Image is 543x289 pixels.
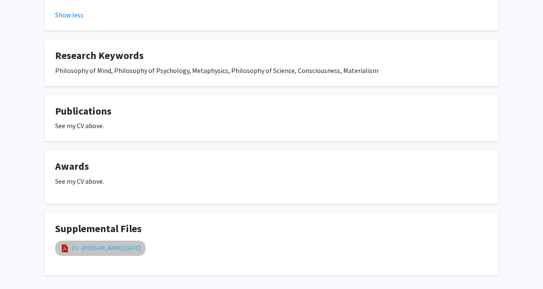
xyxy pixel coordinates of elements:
[55,223,488,235] h4: Supplemental Files
[72,244,140,253] a: CV - [PERSON_NAME] [DATE]
[60,244,70,253] img: pdf_icon.png
[55,50,488,62] h4: Research Keywords
[55,121,488,131] div: See my CV above.
[55,65,488,76] div: Philosophy of Mind, Philosophy of Psychology, Metaphysics, Philosophy of Science, Consciousness, ...
[55,10,84,20] button: Show less
[55,176,488,186] p: See my CV above.
[55,160,488,173] h4: Awards
[55,105,488,118] h4: Publications
[6,251,36,283] iframe: Chat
